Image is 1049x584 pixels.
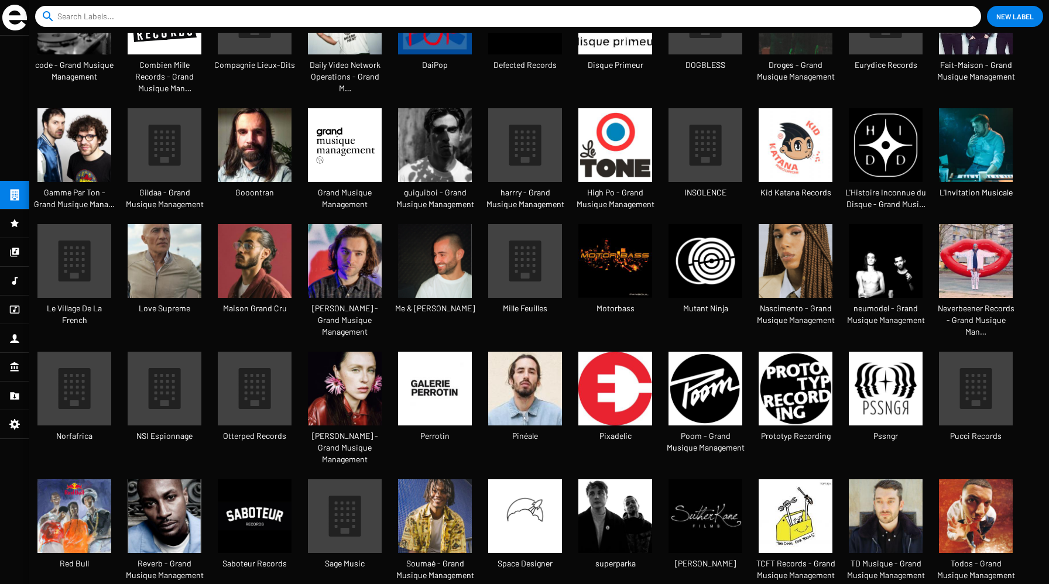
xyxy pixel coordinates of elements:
[300,108,390,224] a: Grand Musique Management
[488,479,562,553] img: Space-Designer-Logo-Ball-03.jpg
[390,59,480,71] span: DaiPop
[931,352,1021,456] a: Pucci Records
[29,108,119,224] a: Gamme Par Ton - Grand Musique Mana…
[841,303,931,326] span: neumodel - Grand Musique Management
[750,224,841,340] a: Nascimento - Grand Musique Management
[119,187,210,210] span: Gildaa - Grand Musique Management
[841,352,931,456] a: Pssngr
[931,108,1021,212] a: L'Invitation Musicale
[841,59,931,71] span: Eurydice Records
[210,558,300,569] span: Saboteur Records
[570,108,660,224] a: High Po - Grand Musique Management
[300,59,390,94] span: Daily Video Network Operations - Grand M…
[128,479,201,553] img: a-107192-1395849346-9878_0.jpg
[669,479,742,553] img: L-940998-1451239136-1394-png.jpg
[669,352,742,425] img: unnamed.jpg
[480,59,570,71] span: Defected Records
[480,558,570,569] span: Space Designer
[750,352,841,456] a: Prototyp Recording
[210,108,300,212] a: Gooontran
[210,430,300,442] span: Otterped Records
[29,352,119,456] a: Norfafrica
[931,187,1021,198] span: L'Invitation Musicale
[308,224,382,298] img: MATIAS_ENAUT_CREDIT-CLEMENT-HARPILLARD.jpeg
[210,59,300,71] span: Compagnie Lieux-Dits
[390,108,480,224] a: guiguiboi - Grand Musique Management
[578,352,652,425] img: 2fd4ee47-1d61-42c3-a38e-915e4ed34c4b.jpg
[841,224,931,340] a: neumodel - Grand Musique Management
[570,430,660,442] span: Pixadelic
[29,187,119,210] span: Gamme Par Ton - Grand Musique Mana…
[218,108,292,182] img: TAURELLE.jpg
[931,558,1021,581] span: Todos - Grand Musique Management
[750,430,841,442] span: Prototyp Recording
[300,558,390,569] span: Sage Music
[29,479,119,583] a: Red Bull
[660,430,750,454] span: Poom - Grand Musique Management
[570,303,660,314] span: Motorbass
[300,187,390,210] span: Grand Musique Management
[849,224,923,298] img: GHz2nKFQ.jpeg
[398,108,472,182] img: Guillaume_Ferran_credit_Clemence_Losfeld.jpeg
[390,558,480,581] span: Soumaé - Grand Musique Management
[841,558,931,581] span: TD Musique - Grand Musique Management
[210,352,300,456] a: Otterped Records
[308,352,382,425] img: 000419860025-1-%28merci-de-crediter-Pierre-Ange-Carlotti%29.jpg
[2,5,27,30] img: grand-sigle.svg
[480,224,570,328] a: Mille Feuilles
[300,352,390,479] a: [PERSON_NAME] - Grand Musique Management
[119,558,210,581] span: Reverb - Grand Musique Management
[750,187,841,198] span: Kid Katana Records
[480,187,570,210] span: harrry - Grand Musique Management
[759,479,832,553] img: 9f14ffc8-1e86-45ea-b906-9485bfb920a7.jpg
[29,224,119,340] a: Le Village De La French
[660,303,750,314] span: Mutant Ninja
[841,108,931,224] a: L'Histoire Inconnue du Disque - Grand Musi…
[578,224,652,298] img: MOTORBASS_PANSOUL_COVER_2000x2000px.jpg
[390,303,480,314] span: Me & [PERSON_NAME]
[660,479,750,583] a: [PERSON_NAME]
[759,352,832,425] img: Logo-Prototyp-Recording.jpg
[398,479,472,553] img: SOUMAE_4_PHOTO_DE_PRESSE-jpg_0.jpg
[570,479,660,583] a: superparka
[41,9,55,23] mat-icon: search
[480,108,570,224] a: harrry - Grand Musique Management
[390,352,480,456] a: Perrotin
[660,187,750,198] span: INSOLENCE
[939,224,1013,298] img: One-Trick-Pony.jpg
[480,479,570,583] a: Space Designer
[128,224,201,298] img: 026-46-%28c%29-Merci-de-crediter-Emma-Le-Doyen_0.jpg
[37,108,111,182] img: Peur-Bleue-4.jpg
[119,108,210,224] a: Gildaa - Grand Musique Management
[849,108,923,182] img: HIDD_nb_500.jpg
[210,479,300,583] a: Saboteur Records
[570,187,660,210] span: High Po - Grand Musique Management
[398,352,472,425] img: Galerie_Emmanuel_Perrotin.jpg
[660,59,750,71] span: DOGBLESS
[570,224,660,328] a: Motorbass
[390,430,480,442] span: Perrotin
[849,479,923,553] img: Photo04_4A-%28c%29-Eymeric-Fouchere_0.jpg
[931,59,1021,83] span: Fait-Maison - Grand Musique Management
[660,558,750,569] span: [PERSON_NAME]
[660,108,750,212] a: INSOLENCE
[660,352,750,468] a: Poom - Grand Musique Management
[300,479,390,583] a: Sage Music
[300,303,390,338] span: [PERSON_NAME] - Grand Musique Management
[119,59,210,94] span: Combien Mille Records - Grand Musique Man…
[218,479,292,553] img: 72q4XprJ_400x400.jpg
[29,558,119,569] span: Red Bull
[398,224,472,298] img: Capture-d-ecran-2023-03-16-a-13-57-15_0.png
[750,59,841,83] span: Droges - Grand Musique Management
[931,224,1021,352] a: Neverbeener Records - Grand Musique Man…
[750,303,841,326] span: Nascimento - Grand Musique Management
[119,430,210,442] span: NSI Espionnage
[849,352,923,425] img: PSSNGR-logo.jpeg
[578,479,652,553] img: press-photo-4-%28credit-photo-Diane-Sagnier%29.jpg
[210,303,300,314] span: Maison Grand Cru
[996,6,1034,27] span: New Label
[750,108,841,212] a: Kid Katana Records
[218,224,292,298] img: deen-burbigo-retour-decembre.jpeg
[390,187,480,210] span: guiguiboi - Grand Musique Management
[931,430,1021,442] span: Pucci Records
